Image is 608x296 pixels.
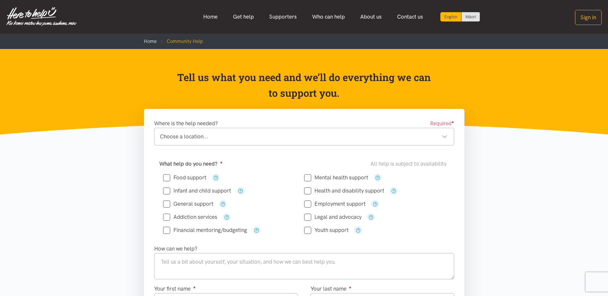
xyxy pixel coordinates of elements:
[144,38,157,44] a: Home
[440,12,462,21] div: Current language
[462,12,480,21] a: Switch to Te Reo Māori
[225,10,262,24] a: Get help
[304,175,368,180] label: Mental health support
[304,201,366,207] label: Employment support
[163,214,217,220] label: Addiction services
[163,201,213,207] label: General support
[304,10,353,24] a: Who can help
[575,10,602,25] button: Sign in
[157,37,203,45] li: Community Help
[389,10,431,24] a: Contact us
[154,119,218,128] label: Where is the help needed?
[304,214,362,220] label: Legal and advocacy
[154,284,196,293] label: Your first name
[371,160,449,168] div: All help is subject to availability
[177,70,431,101] p: Tell us what you need and we’ll do everything we can to support you.
[163,175,206,180] label: Food support
[6,7,77,26] img: Home
[349,285,352,290] sup: ●
[160,132,447,141] div: Choose a location...
[304,188,384,193] label: Health and disability support
[163,188,231,193] label: Infant and child support
[196,10,225,24] a: Home
[311,284,352,293] label: Your last name
[440,12,480,21] div: Language toggle
[193,285,196,290] sup: ●
[154,244,197,253] label: How can we help?
[304,227,349,233] label: Youth support
[430,119,454,128] span: Required
[159,160,223,168] label: What help do you need?
[262,10,304,24] a: Supporters
[353,10,389,24] a: About us
[220,160,223,165] sup: ●
[163,227,247,233] label: Financial mentoring/budgeting
[452,119,454,124] sup: ●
